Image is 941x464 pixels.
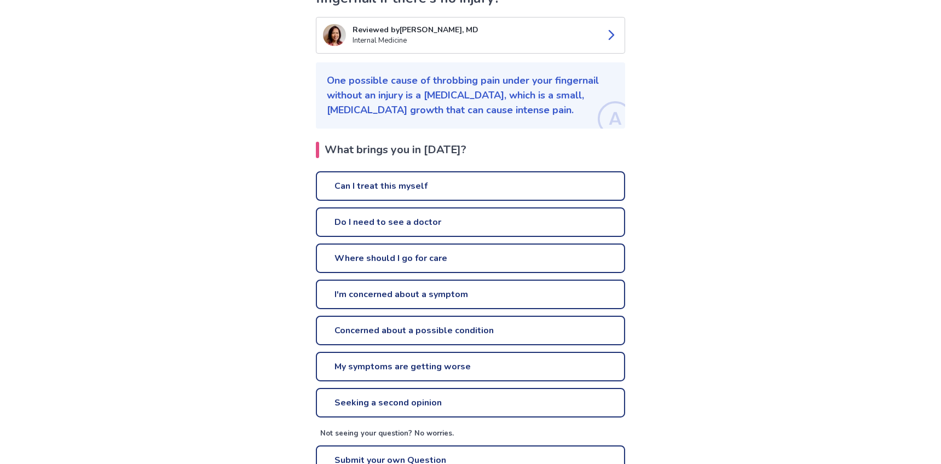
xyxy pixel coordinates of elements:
[316,142,625,158] h2: What brings you in [DATE]?
[316,243,625,273] a: Where should I go for care
[316,280,625,309] a: I'm concerned about a symptom
[316,207,625,237] a: Do I need to see a doctor
[316,316,625,345] a: Concerned about a possible condition
[316,388,625,417] a: Seeking a second opinion
[327,73,614,118] p: One possible cause of throbbing pain under your fingernail without an injury is a [MEDICAL_DATA],...
[316,171,625,201] a: Can I treat this myself
[353,24,596,36] p: Reviewed by [PERSON_NAME], MD
[353,36,596,47] p: Internal Medicine
[323,24,346,46] img: Suo Lee
[316,352,625,381] a: My symptoms are getting worse
[320,428,625,439] p: Not seeing your question? No worries.
[316,17,625,54] a: Suo LeeReviewed by[PERSON_NAME], MDInternal Medicine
